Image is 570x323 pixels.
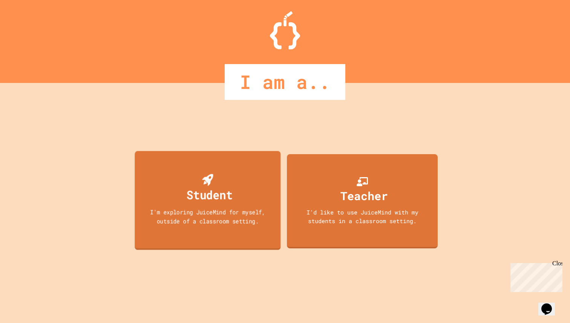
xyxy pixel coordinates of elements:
img: Logo.svg [270,11,300,49]
div: Chat with us now!Close [3,3,52,48]
div: I am a.. [225,64,345,100]
iframe: chat widget [538,293,562,315]
div: Teacher [340,187,388,204]
div: I'd like to use JuiceMind with my students in a classroom setting. [294,208,430,225]
div: Student [187,186,233,204]
div: I'm exploring JuiceMind for myself, outside of a classroom setting. [142,207,273,225]
iframe: chat widget [507,260,562,292]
